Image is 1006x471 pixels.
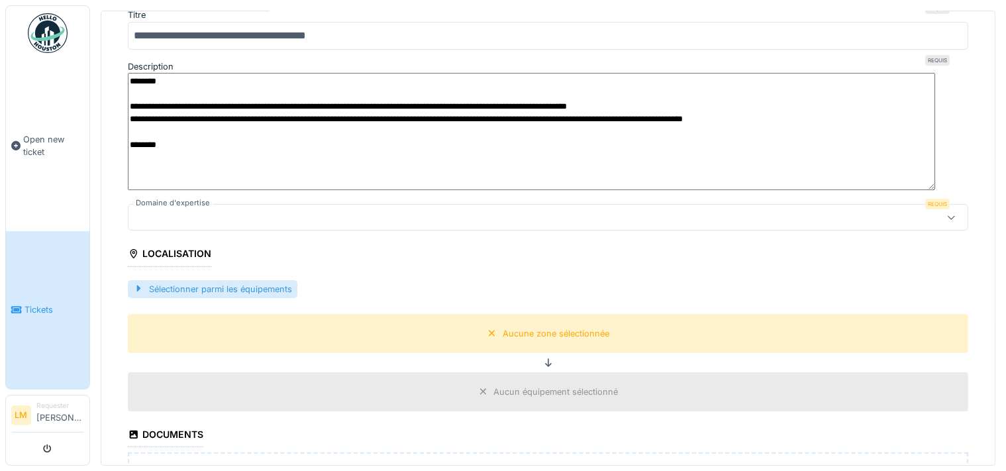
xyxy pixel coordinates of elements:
[36,401,84,429] li: [PERSON_NAME]
[128,280,297,298] div: Sélectionner parmi les équipements
[36,401,84,411] div: Requester
[128,425,203,447] div: Documents
[6,60,89,231] a: Open new ticket
[6,231,89,390] a: Tickets
[925,55,950,66] div: Requis
[25,303,84,316] span: Tickets
[128,9,146,21] label: Titre
[23,133,84,158] span: Open new ticket
[133,197,213,209] label: Domaine d'expertise
[925,199,950,209] div: Requis
[11,405,31,425] li: LM
[503,327,609,340] div: Aucune zone sélectionnée
[128,244,211,266] div: Localisation
[11,401,84,433] a: LM Requester[PERSON_NAME]
[128,60,174,73] label: Description
[28,13,68,53] img: Badge_color-CXgf-gQk.svg
[494,386,619,398] div: Aucun équipement sélectionné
